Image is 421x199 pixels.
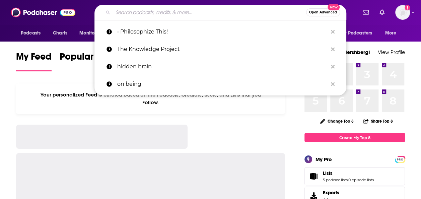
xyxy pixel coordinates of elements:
[94,41,346,58] a: The Knowledge Project
[16,83,285,114] div: Your personalized Feed is curated based on the Podcasts, Creators, Users, and Lists that you Follow.
[395,5,410,20] button: Show profile menu
[113,7,306,18] input: Search podcasts, credits, & more...
[323,190,339,196] span: Exports
[117,41,328,58] p: The Knowledge Project
[336,27,382,40] button: open menu
[75,27,112,40] button: open menu
[94,58,346,75] a: hidden brain
[316,117,358,125] button: Change Top 8
[307,172,320,181] a: Lists
[363,115,393,128] button: Share Top 8
[340,28,372,38] span: For Podcasters
[360,7,371,18] a: Show notifications dropdown
[315,156,332,162] div: My Pro
[79,28,103,38] span: Monitoring
[11,6,75,19] img: Podchaser - Follow, Share and Rate Podcasts
[385,28,397,38] span: More
[378,49,405,55] a: View Profile
[16,51,52,71] a: My Feed
[380,27,405,40] button: open menu
[323,170,333,176] span: Lists
[405,5,410,10] svg: Add a profile image
[323,170,374,176] a: Lists
[323,178,348,182] a: 5 podcast lists
[49,27,71,40] a: Charts
[21,28,41,38] span: Podcasts
[117,75,328,93] p: on being
[94,5,346,20] div: Search podcasts, credits, & more...
[94,23,346,41] a: • Philosophize This!
[396,156,404,161] a: PRO
[53,28,67,38] span: Charts
[117,23,328,41] p: • Philosophize This!
[117,58,328,75] p: hidden brain
[16,51,52,66] span: My Feed
[94,75,346,93] a: on being
[395,5,410,20] span: Logged in as SusanHershberg
[16,27,49,40] button: open menu
[395,5,410,20] img: User Profile
[304,167,405,185] span: Lists
[60,51,117,71] a: Popular Feed
[304,133,405,142] a: Create My Top 8
[377,7,387,18] a: Show notifications dropdown
[306,8,340,16] button: Open AdvancedNew
[60,51,117,66] span: Popular Feed
[348,178,348,182] span: ,
[348,178,374,182] a: 0 episode lists
[309,11,337,14] span: Open Advanced
[328,4,340,10] span: New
